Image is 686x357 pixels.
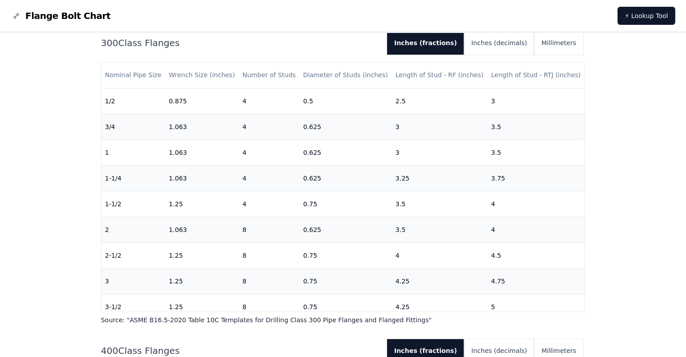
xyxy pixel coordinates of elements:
td: 8 [239,294,299,320]
p: Source: " ASME B16.5-2020 Table 10C Templates for Drilling Class 300 Pipe Flanges and Flanged Fit... [101,315,585,325]
td: 4 [488,191,585,217]
td: 4 [239,165,299,191]
td: 0.75 [299,268,392,294]
a: Flange Bolt Chart LogoFlange Bolt Chart [11,9,110,22]
td: 1.25 [165,191,239,217]
td: 0.75 [299,191,392,217]
td: 1.25 [165,242,239,268]
td: 3.25 [392,165,488,191]
td: 0.75 [299,294,392,320]
th: Length of Stud - RTJ (inches) [488,62,585,88]
td: 3/4 [101,114,166,139]
td: 5 [488,294,585,320]
td: 4 [239,191,299,217]
td: 1.25 [165,268,239,294]
td: 4.25 [392,294,488,320]
td: 4.5 [488,242,585,268]
td: 4 [392,242,488,268]
td: 0.625 [299,139,392,165]
th: Nominal Pipe Size [101,62,166,88]
td: 4.25 [392,268,488,294]
td: 0.625 [299,114,392,139]
td: 3.5 [392,217,488,242]
td: 3 [392,139,488,165]
td: 8 [239,217,299,242]
td: 0.75 [299,242,392,268]
td: 3 [101,268,166,294]
td: 1 [101,139,166,165]
td: 1.063 [165,139,239,165]
td: 2.5 [392,88,488,114]
td: 2 [101,217,166,242]
button: Inches (decimals) [464,31,534,55]
td: 4 [488,217,585,242]
td: 2-1/2 [101,242,166,268]
span: Flange Bolt Chart [25,9,110,22]
td: 4 [239,88,299,114]
td: 3.5 [488,114,585,139]
th: Length of Stud - RF (inches) [392,62,488,88]
td: 3 [392,114,488,139]
button: Inches (fractions) [387,31,464,55]
td: 0.625 [299,217,392,242]
td: 1.25 [165,294,239,320]
td: 3.5 [488,139,585,165]
td: 0.625 [299,165,392,191]
td: 1-1/4 [101,165,166,191]
td: 4.75 [488,268,585,294]
td: 4 [239,139,299,165]
td: 1.063 [165,165,239,191]
th: Number of Studs [239,62,299,88]
td: 3.75 [488,165,585,191]
a: ⚡ Lookup Tool [617,7,675,25]
td: 4 [239,114,299,139]
td: 3.5 [392,191,488,217]
h2: 300 Class Flanges [101,37,380,49]
td: 8 [239,242,299,268]
td: 3 [488,88,585,114]
td: 3-1/2 [101,294,166,320]
td: 1.063 [165,114,239,139]
td: 1-1/2 [101,191,166,217]
img: Flange Bolt Chart Logo [11,10,22,21]
button: Millimeters [534,31,583,55]
td: 8 [239,268,299,294]
td: 0.5 [299,88,392,114]
th: Diameter of Studs (inches) [299,62,392,88]
td: 1/2 [101,88,166,114]
td: 1.063 [165,217,239,242]
h2: 400 Class Flanges [101,344,380,357]
td: 0.875 [165,88,239,114]
th: Wrench Size (inches) [165,62,239,88]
